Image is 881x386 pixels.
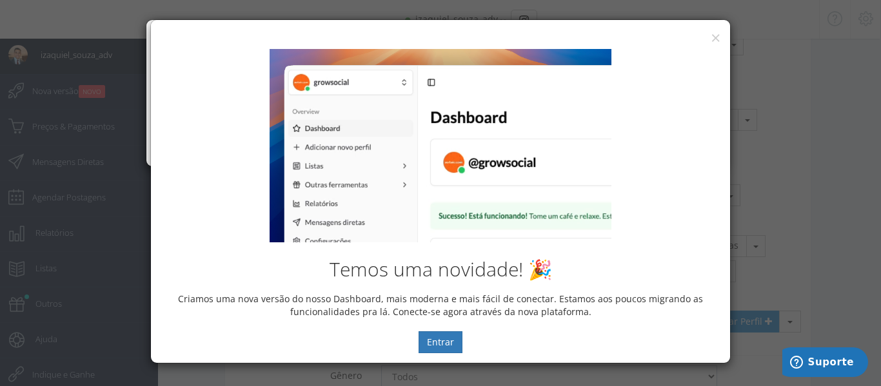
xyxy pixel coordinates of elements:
button: × [711,29,720,46]
iframe: Abre um widget para que você possa encontrar mais informações [782,347,868,380]
p: Criamos uma nova versão do nosso Dashboard, mais moderna e mais fácil de conectar. Estamos aos po... [161,293,720,318]
button: Entrar [419,331,462,353]
img: New Dashboard [270,49,611,242]
h2: Temos uma novidade! 🎉 [161,258,720,280]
